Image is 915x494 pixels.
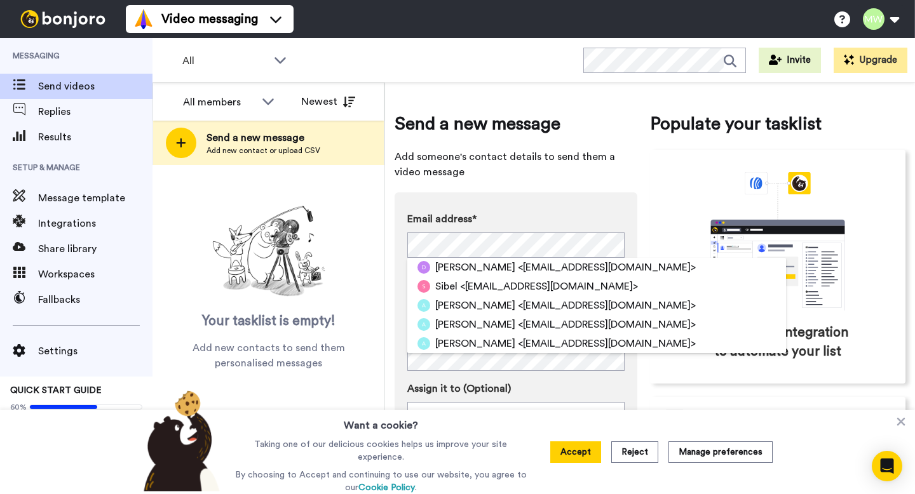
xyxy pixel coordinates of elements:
span: QUICK START GUIDE [10,386,102,395]
span: [PERSON_NAME] [435,336,515,351]
span: Video messaging [161,10,258,28]
span: Results [38,130,152,145]
span: [PERSON_NAME] [435,317,515,332]
img: a.png [417,337,430,350]
button: Manage preferences [668,441,773,463]
span: <[EMAIL_ADDRESS][DOMAIN_NAME]> [460,279,638,294]
span: Settings [38,344,152,359]
span: Fallbacks [38,292,152,307]
span: Workspaces [38,267,152,282]
span: Add someone's contact details to send them a video message [395,149,637,180]
button: Reject [611,441,658,463]
img: s.png [417,280,430,293]
img: bear-with-cookie.png [132,390,226,491]
div: animation [682,172,873,310]
button: Accept [550,441,601,463]
span: Share library [38,241,152,257]
img: bj-logo-header-white.svg [15,10,111,28]
div: [PERSON_NAME] [418,408,593,423]
img: d.png [417,261,430,274]
span: <[EMAIL_ADDRESS][DOMAIN_NAME]> [518,298,696,313]
span: Your tasklist is empty! [202,312,335,331]
span: [PERSON_NAME] [435,298,515,313]
span: Send a new message [207,130,320,145]
span: <[EMAIL_ADDRESS][DOMAIN_NAME]> [518,317,696,332]
span: 60% [10,402,27,412]
p: By choosing to Accept and continuing to use our website, you agree to our . [232,469,530,494]
span: Send videos [38,79,152,94]
span: Upload CSV [703,410,778,429]
span: Add new contact or upload CSV [207,145,320,156]
span: Integrations [38,216,152,231]
span: Message template [38,190,152,206]
span: Sibel [435,279,457,294]
span: All [182,53,268,69]
span: Populate your tasklist [650,111,905,137]
h3: Want a cookie? [344,410,418,433]
div: All members [183,95,255,110]
button: Newest [292,89,365,114]
a: Cookie Policy [358,483,415,492]
span: Send a new message [395,111,637,137]
button: Invite [759,48,821,73]
img: csv-grey.png [663,410,691,441]
button: Upgrade [834,48,907,73]
span: <[EMAIL_ADDRESS][DOMAIN_NAME]> [518,336,696,351]
img: a.png [417,299,430,312]
span: Add new contacts to send them personalised messages [172,340,365,371]
img: vm-color.svg [133,9,154,29]
span: [PERSON_NAME] [435,260,515,275]
img: a.png [417,318,430,331]
span: <[EMAIL_ADDRESS][DOMAIN_NAME]> [518,260,696,275]
p: Taking one of our delicious cookies helps us improve your site experience. [232,438,530,464]
div: Open Intercom Messenger [872,451,902,481]
label: Assign it to (Optional) [407,381,625,396]
label: Email address* [407,211,625,227]
img: ready-set-action.png [205,201,332,302]
span: Replies [38,104,152,119]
